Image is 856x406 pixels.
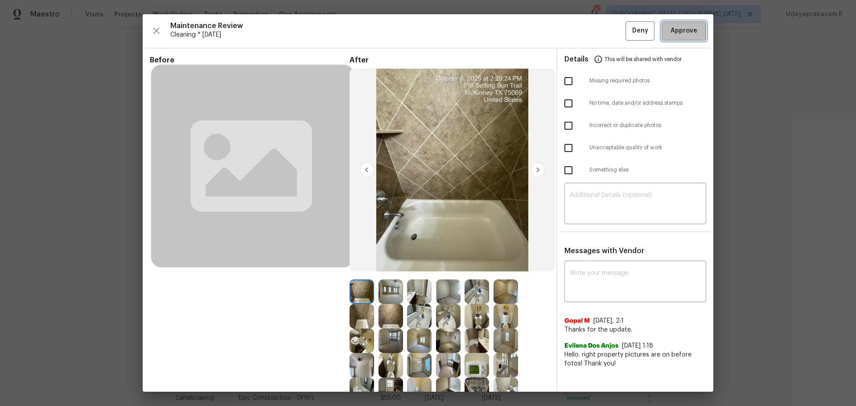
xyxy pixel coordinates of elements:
[626,21,654,41] button: Deny
[564,316,590,325] span: Gopal M
[662,21,706,41] button: Approve
[589,166,706,174] span: Something else
[593,318,624,324] span: [DATE], 2:1
[589,77,706,85] span: Missing required photos
[564,350,706,368] span: Hello. right property pictures are on before fotos! Thank you!
[564,325,706,334] span: Thanks for the update.
[150,56,350,65] span: Before
[557,115,713,137] div: Incorrect or duplicate photos
[589,144,706,152] span: Unacceptable quality of work
[622,343,653,349] span: [DATE] 1:18
[170,21,626,30] span: Maintenance Review
[557,70,713,92] div: Missing required photos
[531,163,545,177] img: right-chevron-button-url
[557,137,713,159] div: Unacceptable quality of work
[557,92,713,115] div: No time, date and/or address stamps
[557,159,713,181] div: Something else
[350,56,549,65] span: After
[360,163,374,177] img: left-chevron-button-url
[632,25,648,37] span: Deny
[589,122,706,129] span: Incorrect or duplicate photos
[564,247,644,254] span: Messages with Vendor
[589,99,706,107] span: No time, date and/or address stamps
[564,49,588,70] span: Details
[564,341,618,350] span: Evilena Dos Anjos
[605,49,682,70] span: This will be shared with vendor
[170,30,626,39] span: Cleaning * [DATE]
[671,25,697,37] span: Approve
